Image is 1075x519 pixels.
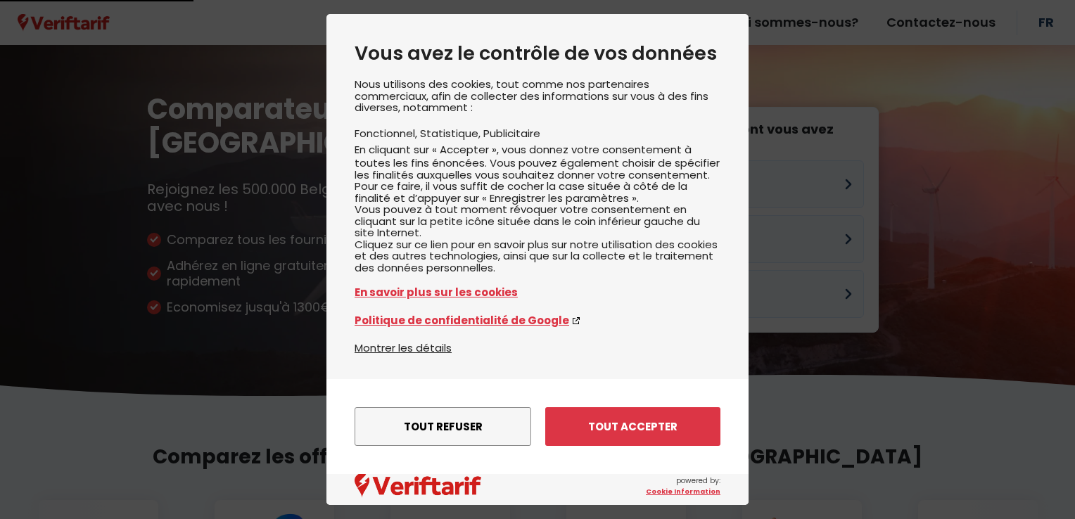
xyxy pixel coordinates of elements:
button: Tout refuser [355,407,531,446]
a: Cookie Information [646,487,720,496]
h2: Vous avez le contrôle de vos données [355,42,720,65]
a: Politique de confidentialité de Google [355,312,720,328]
a: En savoir plus sur les cookies [355,284,720,300]
img: logo [355,474,481,498]
div: Nous utilisons des cookies, tout comme nos partenaires commerciaux, afin de collecter des informa... [355,79,720,340]
div: menu [326,379,749,474]
span: powered by: [646,475,720,496]
li: Fonctionnel [355,126,420,141]
li: Statistique [420,126,483,141]
li: Publicitaire [483,126,540,141]
button: Montrer les détails [355,340,452,356]
button: Tout accepter [545,407,720,446]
